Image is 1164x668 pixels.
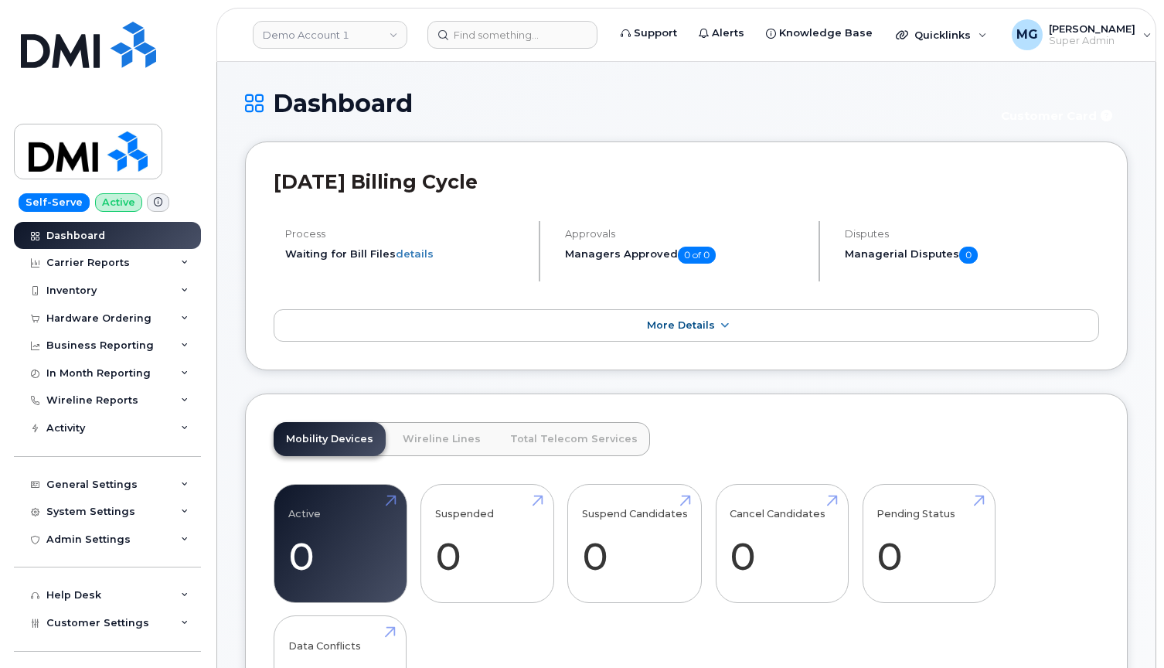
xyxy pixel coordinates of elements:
h1: Dashboard [245,90,981,117]
a: Suspended 0 [435,492,539,595]
a: Pending Status 0 [876,492,981,595]
span: More Details [647,319,715,331]
a: Suspend Candidates 0 [582,492,688,595]
h2: [DATE] Billing Cycle [274,170,1099,193]
h4: Approvals [565,228,805,240]
a: details [396,247,434,260]
span: 0 [959,247,978,264]
button: Customer Card [989,102,1128,129]
li: Waiting for Bill Files [285,247,526,261]
h4: Process [285,228,526,240]
a: Cancel Candidates 0 [730,492,834,595]
h5: Managers Approved [565,247,805,264]
a: Wireline Lines [390,422,493,456]
span: 0 of 0 [678,247,716,264]
a: Active 0 [288,492,393,595]
h5: Managerial Disputes [845,247,1099,264]
a: Mobility Devices [274,422,386,456]
h4: Disputes [845,228,1099,240]
a: Total Telecom Services [498,422,650,456]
